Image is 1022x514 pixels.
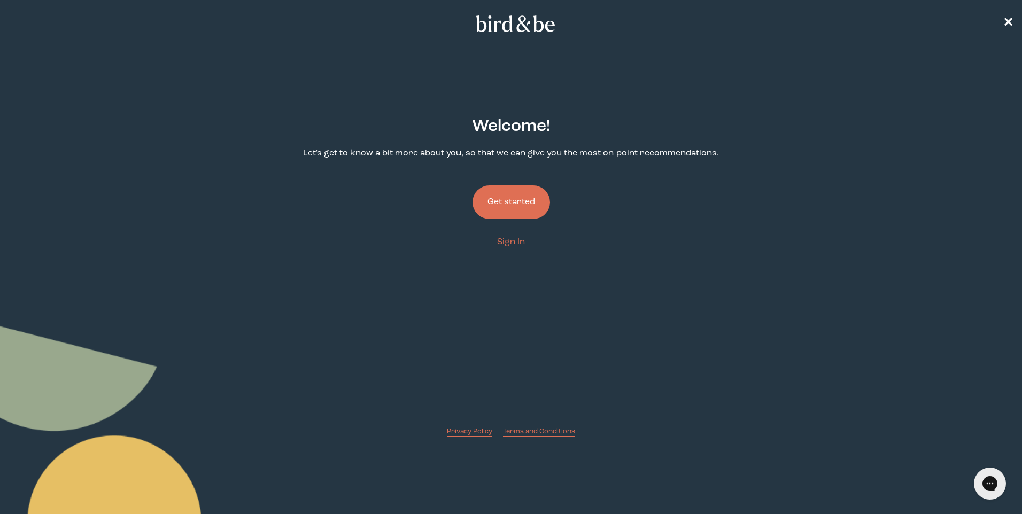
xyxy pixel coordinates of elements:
span: ✕ [1003,17,1013,30]
span: Sign In [497,238,525,246]
p: Let's get to know a bit more about you, so that we can give you the most on-point recommendations. [303,147,719,160]
a: Get started [473,168,550,236]
a: Privacy Policy [447,426,492,437]
span: Terms and Conditions [503,428,575,435]
iframe: Gorgias live chat messenger [969,464,1011,503]
a: Sign In [497,236,525,248]
button: Get started [473,185,550,219]
a: Terms and Conditions [503,426,575,437]
h2: Welcome ! [472,114,550,139]
span: Privacy Policy [447,428,492,435]
a: ✕ [1003,14,1013,33]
